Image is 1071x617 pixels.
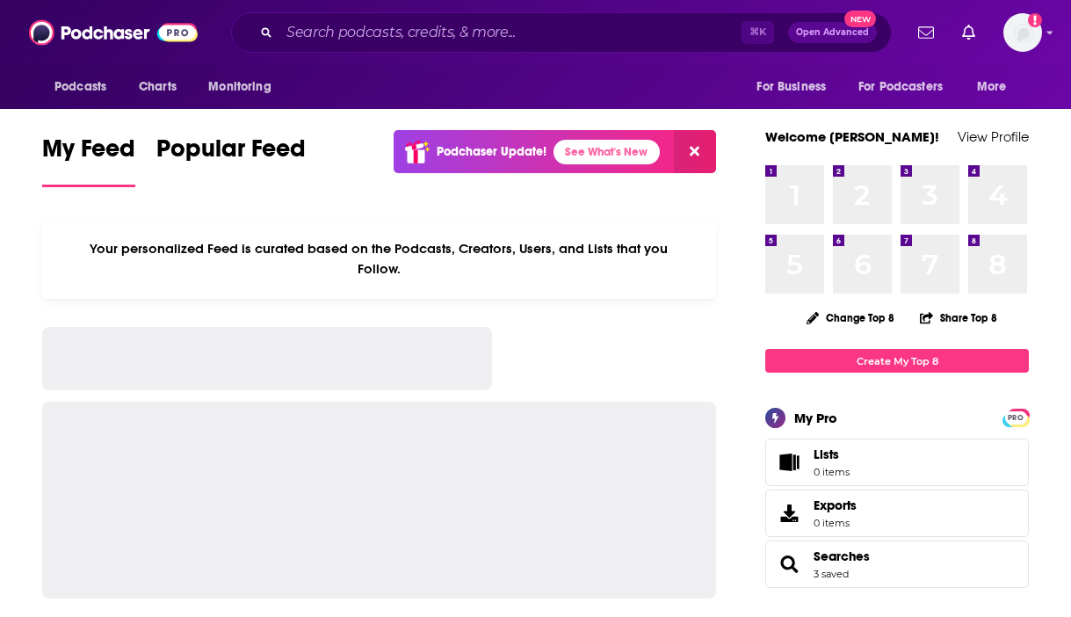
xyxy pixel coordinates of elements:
[1028,13,1042,27] svg: Add a profile image
[42,134,135,174] span: My Feed
[796,28,869,37] span: Open Advanced
[437,144,546,159] p: Podchaser Update!
[208,75,271,99] span: Monitoring
[847,70,968,104] button: open menu
[771,501,807,526] span: Exports
[814,517,857,529] span: 0 items
[814,446,839,462] span: Lists
[814,446,850,462] span: Lists
[1003,13,1042,52] img: User Profile
[814,548,870,564] a: Searches
[814,568,849,580] a: 3 saved
[156,134,306,174] span: Popular Feed
[794,410,837,426] div: My Pro
[765,541,1029,588] span: Searches
[814,497,857,513] span: Exports
[844,11,876,27] span: New
[911,18,941,47] a: Show notifications dropdown
[42,134,135,187] a: My Feed
[554,140,660,164] a: See What's New
[965,70,1029,104] button: open menu
[765,439,1029,486] a: Lists
[42,70,129,104] button: open menu
[765,490,1029,537] a: Exports
[156,134,306,187] a: Popular Feed
[919,301,998,335] button: Share Top 8
[29,16,198,49] img: Podchaser - Follow, Share and Rate Podcasts
[958,128,1029,145] a: View Profile
[231,12,892,53] div: Search podcasts, credits, & more...
[744,70,848,104] button: open menu
[814,466,850,478] span: 0 items
[139,75,177,99] span: Charts
[1005,411,1026,425] span: PRO
[788,22,877,43] button: Open AdvancedNew
[765,128,939,145] a: Welcome [PERSON_NAME]!
[771,450,807,475] span: Lists
[756,75,826,99] span: For Business
[955,18,982,47] a: Show notifications dropdown
[279,18,742,47] input: Search podcasts, credits, & more...
[858,75,943,99] span: For Podcasters
[977,75,1007,99] span: More
[1005,410,1026,424] a: PRO
[196,70,293,104] button: open menu
[54,75,106,99] span: Podcasts
[742,21,774,44] span: ⌘ K
[42,219,716,299] div: Your personalized Feed is curated based on the Podcasts, Creators, Users, and Lists that you Follow.
[1003,13,1042,52] span: Logged in as mirandamaldonado
[127,70,187,104] a: Charts
[771,552,807,577] a: Searches
[765,349,1029,373] a: Create My Top 8
[796,307,905,329] button: Change Top 8
[1003,13,1042,52] button: Show profile menu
